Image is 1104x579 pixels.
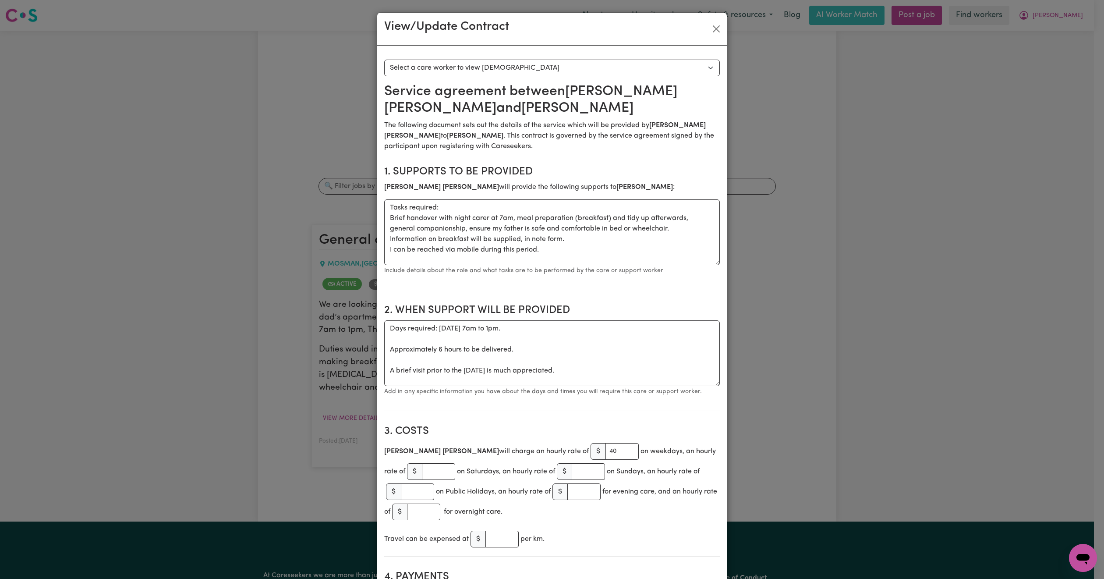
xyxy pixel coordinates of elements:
[616,184,673,191] b: [PERSON_NAME]
[384,320,720,386] textarea: Days required: [DATE] 7am to 1pm. Approximately 6 hours to be delivered. A brief visit prior to t...
[384,20,509,35] h3: View/Update Contract
[471,531,486,547] span: $
[709,22,723,36] button: Close
[392,504,407,520] span: $
[384,425,720,438] h2: 3. Costs
[591,443,606,460] span: $
[447,132,503,139] b: [PERSON_NAME]
[384,166,720,178] h2: 1. Supports to be provided
[557,463,572,480] span: $
[552,483,568,500] span: $
[384,182,720,192] p: will provide the following supports to :
[384,448,499,455] b: [PERSON_NAME] [PERSON_NAME]
[384,83,720,117] h2: Service agreement between [PERSON_NAME] [PERSON_NAME] and [PERSON_NAME]
[384,199,720,265] textarea: Tasks required: Brief handover with night carer at 7am, meal preparation (breakfast) and tidy up ...
[384,304,720,317] h2: 2. When support will be provided
[384,388,702,395] small: Add in any specific information you have about the days and times you will require this care or s...
[1069,544,1097,572] iframe: Button to launch messaging window, conversation in progress
[384,184,499,191] b: [PERSON_NAME] [PERSON_NAME]
[384,120,720,152] p: The following document sets out the details of the service which will be provided by to . This co...
[384,267,663,274] small: Include details about the role and what tasks are to be performed by the care or support worker
[407,463,422,480] span: $
[384,441,720,522] div: will charge an hourly rate of on weekdays, an hourly rate of on Saturdays, an hourly rate of on S...
[384,529,720,549] div: Travel can be expensed at per km.
[386,483,401,500] span: $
